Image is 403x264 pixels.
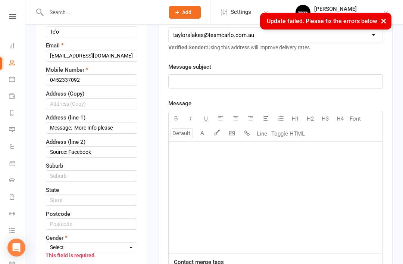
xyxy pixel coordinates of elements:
[46,137,85,146] label: Address (line 2)
[46,89,84,98] label: Address (Copy)
[38,248,137,263] div: This field is required.
[348,111,363,126] button: Font
[46,122,137,133] input: Address (line 1)
[168,44,207,50] strong: Verified Sender:
[46,113,85,122] label: Address (line 1)
[46,98,137,109] input: Address (Copy)
[46,74,137,86] input: Mobile Number
[204,115,208,122] span: U
[231,4,251,21] span: Settings
[303,111,318,126] button: H2
[182,9,191,15] span: Add
[314,12,383,19] div: Team [PERSON_NAME] Lakes
[288,111,303,126] button: H1
[195,126,210,141] button: A
[9,105,26,122] a: Reports
[9,88,26,105] a: Payments
[46,161,63,170] label: Suburb
[333,111,348,126] button: H4
[46,50,137,61] input: Email
[46,41,64,50] label: Email
[9,156,26,173] a: Product Sales
[44,7,159,18] input: Search...
[46,218,137,230] input: Postcode
[171,128,193,138] input: Default
[314,6,383,12] div: [PERSON_NAME]
[168,44,311,50] span: Using this address will improve delivery rates.
[7,239,25,257] div: Open Intercom Messenger
[169,6,201,19] button: Add
[269,126,307,141] button: Toggle HTML
[46,146,137,158] input: Address (line 2)
[46,170,137,181] input: Suburb
[296,5,310,20] img: thumb_image1603260965.png
[46,195,137,206] input: State
[377,13,390,29] button: ×
[168,99,191,108] label: Message
[46,209,70,218] label: Postcode
[260,13,391,29] div: Update failed. Please fix the errors below
[9,38,26,55] a: Dashboard
[46,186,59,195] label: State
[318,111,333,126] button: H3
[46,233,68,242] label: Gender
[9,72,26,88] a: Calendar
[168,62,211,71] label: Message subject
[254,126,269,141] button: Line
[9,55,26,72] a: People
[46,65,88,74] label: Mobile Number
[199,111,213,126] button: U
